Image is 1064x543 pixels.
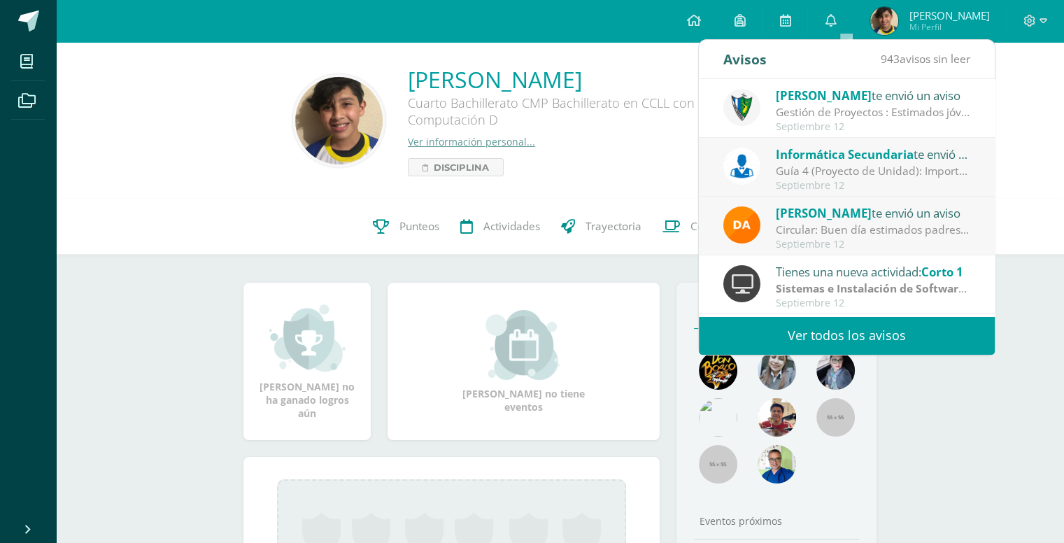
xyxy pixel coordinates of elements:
[816,398,855,437] img: 55x55
[776,146,914,162] span: Informática Secundaria
[758,351,796,390] img: 45bd7986b8947ad7e5894cbc9b781108.png
[694,514,859,528] div: Eventos próximos
[408,64,828,94] a: [PERSON_NAME]
[776,180,970,192] div: Septiembre 12
[694,293,776,329] a: Maestros
[776,222,970,238] div: Circular: Buen día estimados padres de familia, por este medio les envío un cordial saludo. El mo...
[776,281,970,297] div: | Parcial
[776,239,970,251] div: Septiembre 12
[454,310,594,414] div: [PERSON_NAME] no tiene eventos
[881,51,900,66] span: 943
[699,351,737,390] img: 29fc2a48271e3f3676cb2cb292ff2552.png
[776,163,970,179] div: Guía 4 (Proyecto de Unidad): Importante: La siguiente tarea se recibirá según la fecha que indica...
[699,445,737,484] img: 55x55
[295,77,383,164] img: ae94662ef47eedae5dbc327a219d6eda.png
[485,310,562,380] img: event_small.png
[257,303,357,420] div: [PERSON_NAME] no ha ganado logros aún
[776,145,970,163] div: te envió un aviso
[362,199,450,255] a: Punteos
[816,351,855,390] img: b8baad08a0802a54ee139394226d2cf3.png
[776,204,970,222] div: te envió un aviso
[652,199,750,255] a: Contactos
[776,104,970,120] div: Gestión de Proyectos : Estimados jóvenes, es un gusto saludarlos. Debido a que tenemos este desca...
[776,262,970,281] div: Tienes una nueva actividad:
[408,94,828,135] div: Cuarto Bachillerato CMP Bachillerato en CCLL con Orientación en Computación D
[699,398,737,437] img: c25c8a4a46aeab7e345bf0f34826bacf.png
[723,148,760,185] img: 6ed6846fa57649245178fca9fc9a58dd.png
[269,303,346,373] img: achievement_small.png
[408,158,504,176] a: Disciplina
[776,86,970,104] div: te envió un aviso
[723,206,760,244] img: f9d34ca01e392badc01b6cd8c48cabbd.png
[776,87,872,104] span: [PERSON_NAME]
[551,199,652,255] a: Trayectoria
[758,398,796,437] img: 11152eb22ca3048aebc25a5ecf6973a7.png
[909,21,989,33] span: Mi Perfil
[776,121,970,133] div: Septiembre 12
[699,316,995,355] a: Ver todos los avisos
[909,8,989,22] span: [PERSON_NAME]
[776,297,970,309] div: Septiembre 12
[758,445,796,484] img: 10741f48bcca31577cbcd80b61dad2f3.png
[870,7,898,35] img: dbfe0b640cf26bdc05025017ccb4744e.png
[399,219,439,234] span: Punteos
[921,264,963,280] span: Corto 1
[723,40,767,78] div: Avisos
[723,89,760,126] img: 9f174a157161b4ddbe12118a61fed988.png
[690,219,739,234] span: Contactos
[408,135,535,148] a: Ver información personal...
[586,219,641,234] span: Trayectoria
[776,205,872,221] span: [PERSON_NAME]
[881,51,970,66] span: avisos sin leer
[434,159,489,176] span: Disciplina
[450,199,551,255] a: Actividades
[483,219,540,234] span: Actividades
